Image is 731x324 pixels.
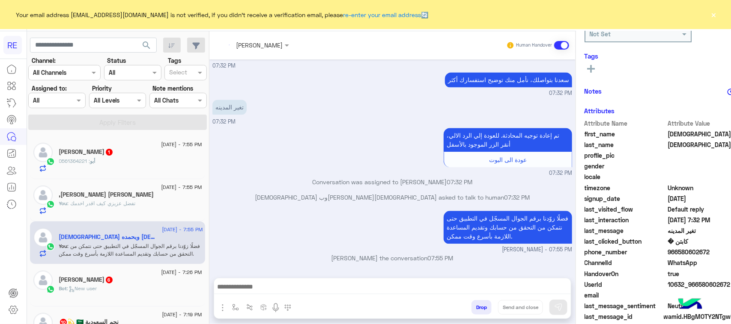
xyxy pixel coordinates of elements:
[585,87,602,95] h6: Notes
[445,72,572,87] p: 12/8/2025, 7:32 PM
[46,200,55,209] img: WhatsApp
[59,148,113,156] h5: أبو عبدالله
[168,68,187,79] div: Select
[33,271,53,290] img: defaultAdmin.png
[554,303,563,312] img: send message
[585,312,662,321] span: last_message_id
[46,285,55,294] img: WhatsApp
[161,141,202,148] span: [DATE] - 7:55 PM
[585,194,666,203] span: signup_date
[59,285,67,292] span: Bot
[218,303,228,313] img: send attachment
[549,169,572,177] span: 07:32 PM
[428,254,454,262] span: 07:55 PM
[585,291,666,300] span: email
[516,42,552,49] small: Human Handover
[585,301,666,310] span: last_message_sentiment
[32,56,56,65] label: Channel:
[260,304,267,311] img: create order
[162,311,202,318] span: [DATE] - 7:19 PM
[59,276,113,283] h5: مراد داغستاني
[444,211,572,244] p: 12/8/2025, 7:55 PM
[675,290,705,320] img: hulul-logo.png
[59,233,160,241] h5: سبحان الله وبحمده سبحان
[585,237,666,246] span: last_clicked_button
[33,228,53,247] img: defaultAdmin.png
[212,100,247,115] p: 12/8/2025, 7:32 PM
[710,10,718,19] button: ×
[161,183,202,191] span: [DATE] - 7:55 PM
[212,177,572,186] p: Conversation was assigned to [PERSON_NAME]
[59,200,68,206] span: You
[152,84,193,93] label: Note mentions
[471,300,492,315] button: Drop
[246,304,253,311] img: Trigger scenario
[162,226,203,233] span: [DATE] - 7:55 PM
[585,247,666,256] span: phone_number
[228,300,242,314] button: select flow
[549,89,572,97] span: 07:32 PM
[585,280,666,289] span: UserId
[59,191,154,198] h5: ,عمر الخطاب Omar Khtab
[444,128,572,152] p: 12/8/2025, 7:32 PM
[585,183,666,192] span: timezone
[504,194,530,201] span: 07:32 PM
[136,38,157,56] button: search
[59,243,200,257] span: فضلًا زوّدنا برقم الجوال المسجّل في التطبيق حتى نتمكن من التحقق من حسابك وتقديم المساعدة اللازمة ...
[212,118,236,125] span: 07:32 PM
[3,36,22,54] div: RE
[90,158,95,164] span: أبو
[489,156,527,163] span: عودة الى البوت
[33,143,53,162] img: defaultAdmin.png
[498,300,543,315] button: Send and close
[242,300,257,314] button: Trigger scenario
[68,200,136,206] span: تفضل عزيزي كيف اقدر اخدمك
[212,193,572,202] p: [DEMOGRAPHIC_DATA] وب[PERSON_NAME][DEMOGRAPHIC_DATA] asked to talk to human
[168,56,181,65] label: Tags
[585,107,615,115] h6: Attributes
[585,172,666,181] span: locale
[585,269,666,278] span: HandoverOn
[28,115,207,130] button: Apply Filters
[271,303,281,313] img: send voice note
[16,10,429,19] span: Your email address [EMAIL_ADDRESS][DOMAIN_NAME] is not verified, if you didn't receive a verifica...
[585,151,666,160] span: profile_pic
[106,149,113,156] span: 1
[106,277,113,283] span: 6
[257,300,271,314] button: create order
[585,130,666,138] span: first_name
[107,56,126,65] label: Status
[141,40,152,50] span: search
[585,205,666,214] span: last_visited_flow
[59,158,90,164] span: 0561364221
[585,226,666,235] span: last_message
[67,285,97,292] span: : New user
[585,162,666,171] span: gender
[585,258,666,267] span: ChannelId
[212,253,572,262] p: [PERSON_NAME] the conversation
[284,304,291,311] img: make a call
[585,119,666,128] span: Attribute Name
[32,84,67,93] label: Assigned to:
[343,11,421,18] a: re-enter your email address
[59,243,68,249] span: You
[46,157,55,166] img: WhatsApp
[161,268,202,276] span: [DATE] - 7:26 PM
[585,140,666,149] span: last_name
[212,62,236,69] span: 07:32 PM
[585,215,666,224] span: last_interaction
[232,304,239,311] img: select flow
[502,246,572,254] span: [PERSON_NAME] - 07:55 PM
[33,186,53,205] img: defaultAdmin.png
[447,178,472,186] span: 07:32 PM
[46,242,55,251] img: WhatsApp
[92,84,112,93] label: Priority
